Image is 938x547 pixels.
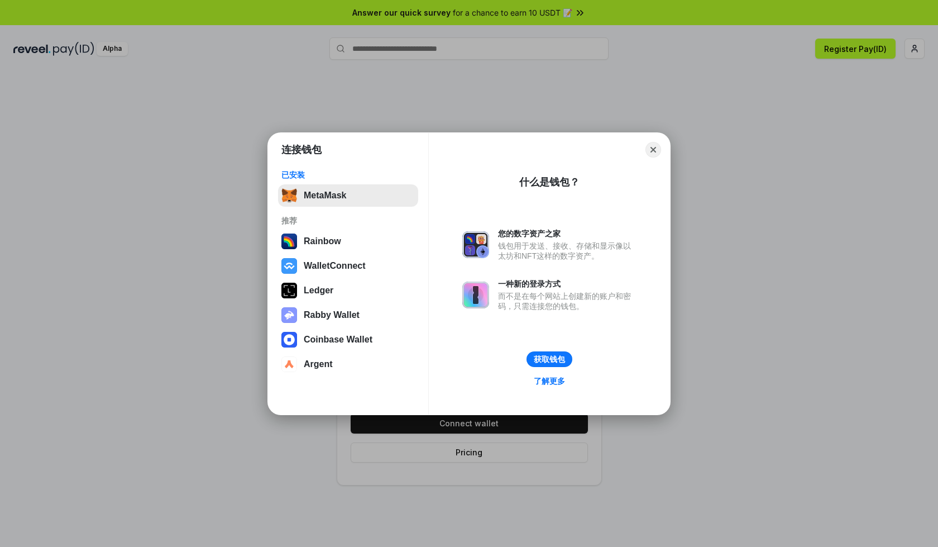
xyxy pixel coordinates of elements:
[278,304,418,326] button: Rabby Wallet
[462,231,489,258] img: svg+xml,%3Csvg%20xmlns%3D%22http%3A%2F%2Fwww.w3.org%2F2000%2Fsvg%22%20fill%3D%22none%22%20viewBox...
[534,376,565,386] div: 了解更多
[304,310,360,320] div: Rabby Wallet
[304,261,366,271] div: WalletConnect
[527,374,572,388] a: 了解更多
[281,234,297,249] img: svg+xml,%3Csvg%20width%3D%22120%22%20height%3D%22120%22%20viewBox%3D%220%200%20120%20120%22%20fil...
[281,170,415,180] div: 已安装
[278,255,418,277] button: WalletConnect
[498,279,636,289] div: 一种新的登录方式
[304,286,333,296] div: Ledger
[281,283,297,298] img: svg+xml,%3Csvg%20xmlns%3D%22http%3A%2F%2Fwww.w3.org%2F2000%2Fsvg%22%20width%3D%2228%22%20height%3...
[281,216,415,226] div: 推荐
[281,258,297,274] img: svg+xml,%3Csvg%20width%3D%2228%22%20height%3D%2228%22%20viewBox%3D%220%200%2028%2028%22%20fill%3D...
[645,142,661,158] button: Close
[278,279,418,302] button: Ledger
[281,307,297,323] img: svg+xml,%3Csvg%20xmlns%3D%22http%3A%2F%2Fwww.w3.org%2F2000%2Fsvg%22%20fill%3D%22none%22%20viewBox...
[281,143,322,156] h1: 连接钱包
[534,354,565,364] div: 获取钱包
[278,230,418,253] button: Rainbow
[462,282,489,308] img: svg+xml,%3Csvg%20xmlns%3D%22http%3A%2F%2Fwww.w3.org%2F2000%2Fsvg%22%20fill%3D%22none%22%20viewBox...
[281,332,297,348] img: svg+xml,%3Csvg%20width%3D%2228%22%20height%3D%2228%22%20viewBox%3D%220%200%2028%2028%22%20fill%3D...
[281,356,297,372] img: svg+xml,%3Csvg%20width%3D%2228%22%20height%3D%2228%22%20viewBox%3D%220%200%2028%2028%22%20fill%3D...
[304,335,372,345] div: Coinbase Wallet
[527,351,572,367] button: 获取钱包
[498,241,636,261] div: 钱包用于发送、接收、存储和显示像以太坊和NFT这样的数字资产。
[304,236,341,246] div: Rainbow
[519,175,580,189] div: 什么是钱包？
[281,188,297,203] img: svg+xml,%3Csvg%20fill%3D%22none%22%20height%3D%2233%22%20viewBox%3D%220%200%2035%2033%22%20width%...
[498,291,636,311] div: 而不是在每个网站上创建新的账户和密码，只需连接您的钱包。
[278,184,418,207] button: MetaMask
[278,353,418,375] button: Argent
[498,229,636,239] div: 您的数字资产之家
[304,191,346,201] div: MetaMask
[278,329,418,351] button: Coinbase Wallet
[304,359,333,369] div: Argent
